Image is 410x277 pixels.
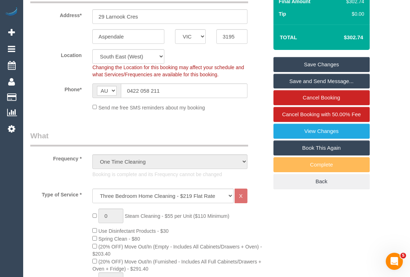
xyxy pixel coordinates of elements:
input: Suburb* [92,29,164,44]
span: Steam Cleaning - $55 per Unit ($110 Minimum) [125,213,229,219]
span: (20% OFF) Move Out/In (Empty - Includes All Cabinets/Drawers + Oven) - $203.40 [92,244,262,257]
span: Changing the Location for this booking may affect your schedule and what Services/Frequencies are... [92,65,244,77]
a: View Changes [273,124,370,139]
img: Automaid Logo [4,7,19,17]
span: Spring Clean - $80 [98,236,140,242]
label: Location [25,49,87,59]
label: Tip [279,10,286,17]
input: Phone* [121,83,247,98]
p: Booking is complete and its Frequency cannot be changed [92,171,247,178]
span: (20% OFF) Move Out/In (Furnished - Includes All Full Cabinets/Drawers + Oven + Fridge) - $291.40 [92,259,261,272]
iframe: Intercom live chat [386,253,403,270]
label: Phone* [25,83,87,93]
a: Save Changes [273,57,370,72]
label: Address* [25,9,87,19]
legend: What [30,130,248,147]
span: Use Disinfectant Products - $30 [98,228,169,234]
strong: Total [280,34,297,40]
h4: $302.74 [322,35,363,41]
span: Send me free SMS reminders about my booking [98,104,205,110]
a: Book This Again [273,140,370,155]
a: Cancel Booking with 50.00% Fee [273,107,370,122]
a: Back [273,174,370,189]
label: Frequency * [25,153,87,162]
span: Cancel Booking with 50.00% Fee [282,111,361,117]
a: Cancel Booking [273,90,370,105]
span: 5 [400,253,406,258]
div: $0.00 [343,10,364,17]
label: Type of Service * [25,189,87,198]
a: Save and Send Message... [273,74,370,89]
input: Post Code* [216,29,247,44]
